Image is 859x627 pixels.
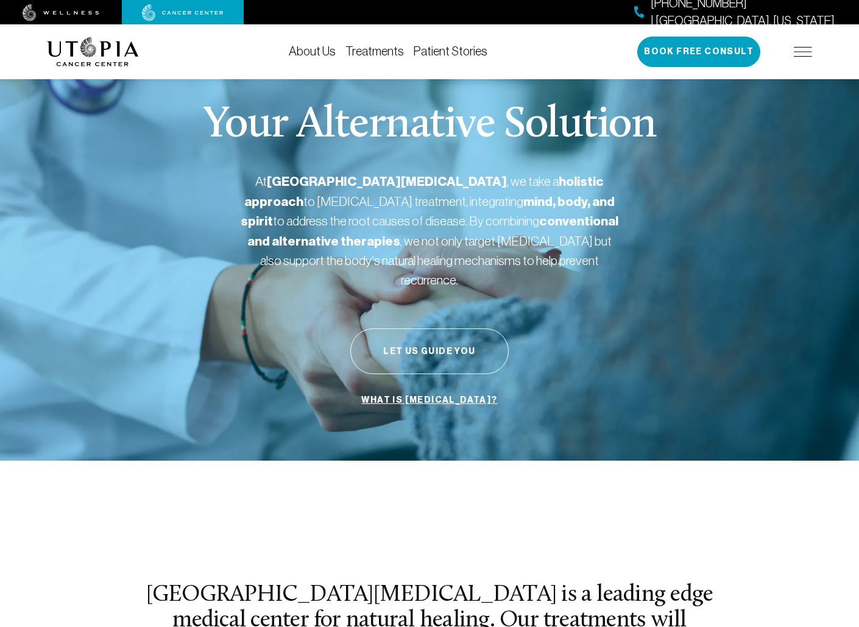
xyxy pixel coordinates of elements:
[358,389,500,412] a: What is [MEDICAL_DATA]?
[350,328,509,374] button: Let Us Guide You
[289,44,336,58] a: About Us
[414,44,487,58] a: Patient Stories
[203,104,656,147] p: Your Alternative Solution
[244,174,604,210] strong: holistic approach
[241,172,618,289] p: At , we take a to [MEDICAL_DATA] treatment, integrating to address the root causes of disease. By...
[23,4,99,21] img: wellness
[47,37,139,66] img: logo
[637,37,760,67] button: Book Free Consult
[794,47,812,57] img: icon-hamburger
[267,174,507,190] strong: [GEOGRAPHIC_DATA][MEDICAL_DATA]
[142,4,224,21] img: cancer center
[345,44,404,58] a: Treatments
[247,213,618,249] strong: conventional and alternative therapies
